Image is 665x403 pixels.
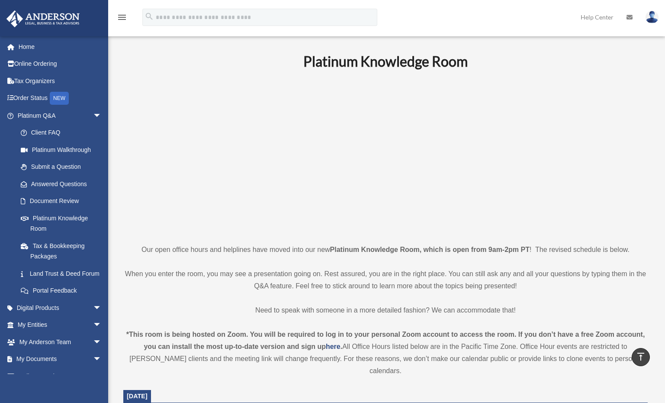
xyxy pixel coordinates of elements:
i: search [145,12,154,21]
span: [DATE] [127,393,148,400]
span: arrow_drop_down [93,351,110,368]
strong: *This room is being hosted on Zoom. You will be required to log in to your personal Zoom account ... [126,331,645,350]
p: Our open office hours and helplines have moved into our new ! The revised schedule is below. [123,244,648,256]
a: Platinum Knowledge Room [12,210,110,237]
a: Land Trust & Deed Forum [12,265,115,282]
p: Need to speak with someone in a more detailed fashion? We can accommodate that! [123,304,648,316]
a: Online Ordering [6,55,115,73]
iframe: 231110_Toby_KnowledgeRoom [256,81,515,228]
strong: Platinum Knowledge Room, which is open from 9am-2pm PT [330,246,530,253]
img: User Pic [646,11,659,23]
a: My Documentsarrow_drop_down [6,351,115,368]
a: here [326,343,341,350]
strong: . [341,343,342,350]
i: menu [117,12,127,23]
span: arrow_drop_down [93,107,110,125]
a: vertical_align_top [632,348,650,366]
a: Portal Feedback [12,282,115,300]
a: Digital Productsarrow_drop_down [6,299,115,316]
a: menu [117,15,127,23]
a: Home [6,38,115,55]
a: Online Learningarrow_drop_down [6,368,115,385]
img: Anderson Advisors Platinum Portal [4,10,82,27]
a: My Entitiesarrow_drop_down [6,316,115,334]
span: arrow_drop_down [93,299,110,317]
a: Tax Organizers [6,72,115,90]
a: Platinum Walkthrough [12,141,115,158]
a: Platinum Q&Aarrow_drop_down [6,107,115,124]
a: Document Review [12,193,115,210]
b: Platinum Knowledge Room [303,53,468,70]
div: All Office Hours listed below are in the Pacific Time Zone. Office Hour events are restricted to ... [123,329,648,377]
span: arrow_drop_down [93,333,110,351]
span: arrow_drop_down [93,368,110,385]
div: NEW [50,92,69,105]
span: arrow_drop_down [93,316,110,334]
a: Client FAQ [12,124,115,142]
a: Tax & Bookkeeping Packages [12,237,115,265]
a: Order StatusNEW [6,90,115,107]
p: When you enter the room, you may see a presentation going on. Rest assured, you are in the right ... [123,268,648,292]
a: Submit a Question [12,158,115,176]
i: vertical_align_top [636,351,646,362]
a: Answered Questions [12,175,115,193]
a: My Anderson Teamarrow_drop_down [6,333,115,351]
